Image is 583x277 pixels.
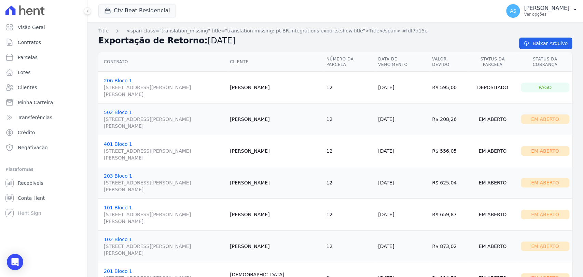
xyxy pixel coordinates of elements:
div: Depositado [470,83,515,92]
a: Clientes [3,81,84,94]
td: [DATE] [375,72,429,103]
a: Conta Hent [3,191,84,205]
div: Em Aberto [521,114,569,124]
a: 401 Bloco 1[STREET_ADDRESS][PERSON_NAME][PERSON_NAME] [104,141,224,161]
a: Lotes [3,66,84,79]
a: Minha Carteira [3,96,84,109]
td: [PERSON_NAME] [227,72,323,103]
span: Minha Carteira [18,99,53,106]
td: [DATE] [375,231,429,262]
td: [DATE] [375,167,429,199]
td: 12 [324,199,376,231]
td: R$ 595,00 [429,72,467,103]
th: Número da Parcela [324,52,376,72]
span: Visão Geral [18,24,45,31]
span: [STREET_ADDRESS][PERSON_NAME][PERSON_NAME] [104,84,224,98]
a: 206 Bloco 1[STREET_ADDRESS][PERSON_NAME][PERSON_NAME] [104,78,224,98]
a: Baixar Arquivo [519,38,572,49]
button: Ctv Beat Residencial [98,4,176,17]
td: R$ 659,87 [429,199,467,231]
span: Contratos [18,39,41,46]
td: [PERSON_NAME] [227,103,323,135]
a: Negativação [3,141,84,154]
div: Em Aberto [521,178,569,188]
div: Pago [521,83,569,92]
a: 203 Bloco 1[STREET_ADDRESS][PERSON_NAME][PERSON_NAME] [104,173,224,193]
span: Parcelas [18,54,38,61]
span: Transferências [18,114,52,121]
td: R$ 556,05 [429,135,467,167]
span: Lotes [18,69,31,76]
span: [STREET_ADDRESS][PERSON_NAME][PERSON_NAME] [104,148,224,161]
td: 12 [324,167,376,199]
th: Cliente [227,52,323,72]
a: 502 Bloco 1[STREET_ADDRESS][PERSON_NAME][PERSON_NAME] [104,110,224,129]
div: Em Aberto [521,241,569,251]
td: [PERSON_NAME] [227,199,323,231]
span: translation missing: pt-BR.integrations.exports.index.title [98,28,109,33]
a: Crédito [3,126,84,139]
span: [DATE] [208,36,235,45]
div: Em Aberto [470,241,515,251]
td: [DATE] [375,103,429,135]
a: Parcelas [3,51,84,64]
td: [PERSON_NAME] [227,231,323,262]
th: Data de Vencimento [375,52,429,72]
div: Em Aberto [470,114,515,124]
a: Transferências [3,111,84,124]
td: 12 [324,231,376,262]
div: Open Intercom Messenger [7,254,23,270]
h2: Exportação de Retorno: [98,34,508,47]
div: Plataformas [5,165,82,174]
nav: Breadcrumb [98,27,572,34]
span: Negativação [18,144,48,151]
th: Status da Parcela [467,52,518,72]
span: [STREET_ADDRESS][PERSON_NAME][PERSON_NAME] [104,179,224,193]
a: Title [98,27,109,34]
td: 12 [324,103,376,135]
th: Contrato [98,52,227,72]
td: [DATE] [375,199,429,231]
th: Status da Cobrança [518,52,572,72]
span: [STREET_ADDRESS][PERSON_NAME][PERSON_NAME] [104,243,224,257]
span: Conta Hent [18,195,45,202]
span: Clientes [18,84,37,91]
td: [DATE] [375,135,429,167]
div: Em Aberto [470,178,515,188]
button: AS [PERSON_NAME] Ver opções [501,1,583,20]
a: 101 Bloco 1[STREET_ADDRESS][PERSON_NAME][PERSON_NAME] [104,205,224,225]
td: 12 [324,135,376,167]
span: [STREET_ADDRESS][PERSON_NAME][PERSON_NAME] [104,211,224,225]
div: Em Aberto [521,210,569,219]
a: Recebíveis [3,176,84,190]
span: AS [510,9,516,13]
div: Em Aberto [521,146,569,156]
a: Contratos [3,36,84,49]
td: [PERSON_NAME] [227,135,323,167]
td: 12 [324,72,376,103]
td: R$ 208,26 [429,103,467,135]
td: R$ 873,02 [429,231,467,262]
div: Em Aberto [470,146,515,156]
a: <span class="translation_missing" title="translation missing: pt-BR.integrations.exports.show.tit... [126,27,428,34]
p: [PERSON_NAME] [524,5,569,12]
div: Em Aberto [470,210,515,219]
td: [PERSON_NAME] [227,167,323,199]
a: 102 Bloco 1[STREET_ADDRESS][PERSON_NAME][PERSON_NAME] [104,237,224,257]
p: Ver opções [524,12,569,17]
span: Recebíveis [18,180,43,186]
td: R$ 625,04 [429,167,467,199]
th: Valor devido [429,52,467,72]
span: Crédito [18,129,35,136]
span: [STREET_ADDRESS][PERSON_NAME][PERSON_NAME] [104,116,224,129]
a: Visão Geral [3,20,84,34]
